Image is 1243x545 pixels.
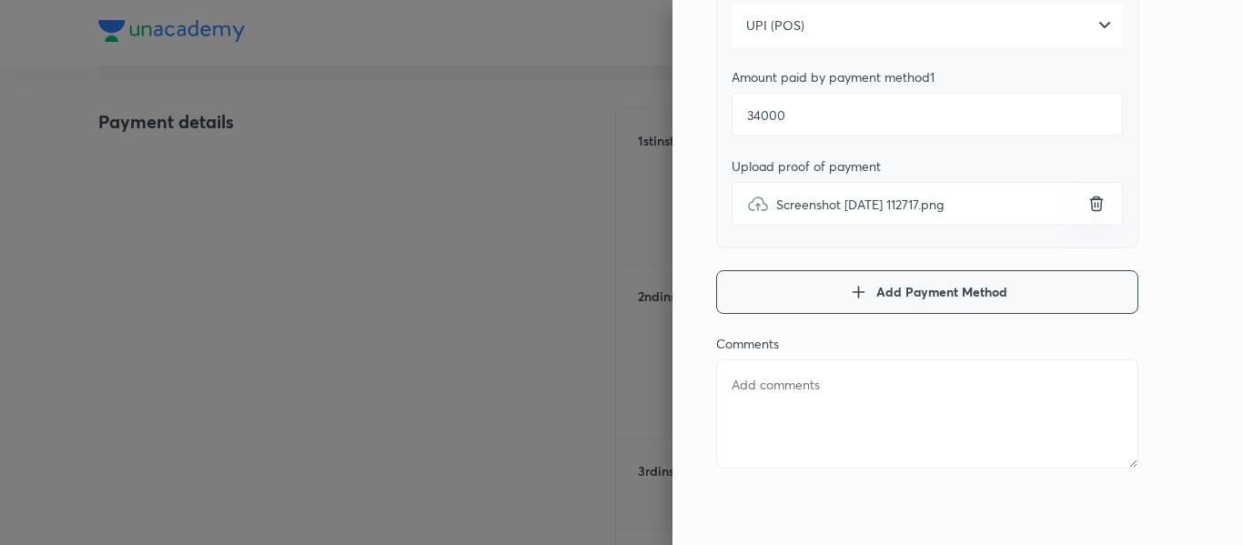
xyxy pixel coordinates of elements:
[732,158,1123,175] div: Upload proof of payment
[776,195,944,214] span: Screenshot [DATE] 112717.png
[747,193,769,215] img: upload
[716,270,1138,314] button: Add Payment Method
[732,69,1123,86] div: Amount paid by payment method 1
[1078,189,1107,218] button: uploadScreenshot [DATE] 112717.png
[876,283,1007,301] span: Add Payment Method
[746,16,804,35] span: UPI (POS)
[732,93,1123,136] input: Add amount
[716,336,1138,352] div: Comments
